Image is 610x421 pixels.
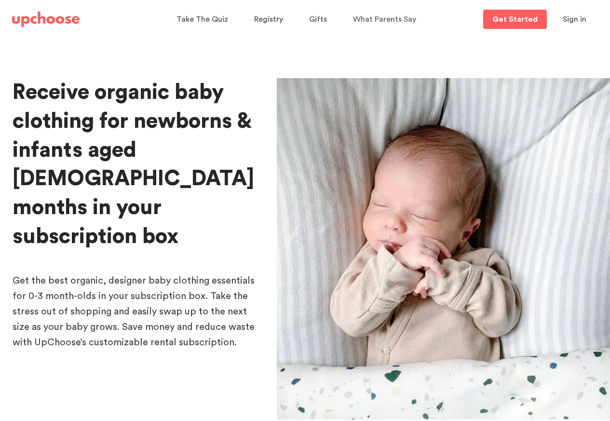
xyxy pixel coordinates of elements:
[309,10,330,29] a: Gifts
[551,10,598,29] button: Sign in
[563,15,586,23] span: Sign in
[254,15,283,23] span: Registry
[353,15,416,23] span: What Parents Say
[254,10,286,29] a: Registry
[12,10,80,29] a: UpChoose
[176,15,228,23] span: Take The Quiz
[13,78,261,251] h1: Receive organic baby clothing for newborns & infants aged [DEMOGRAPHIC_DATA] months in your subsc...
[176,10,231,29] a: Take The Quiz
[353,10,419,29] a: What Parents Say
[483,10,547,29] a: Get Started
[492,15,538,23] p: Get Started
[13,276,255,347] span: Get the best organic, designer baby clothing essentials for 0-3 month-olds in your subscription b...
[309,15,327,23] span: Gifts
[12,12,80,27] img: UpChoose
